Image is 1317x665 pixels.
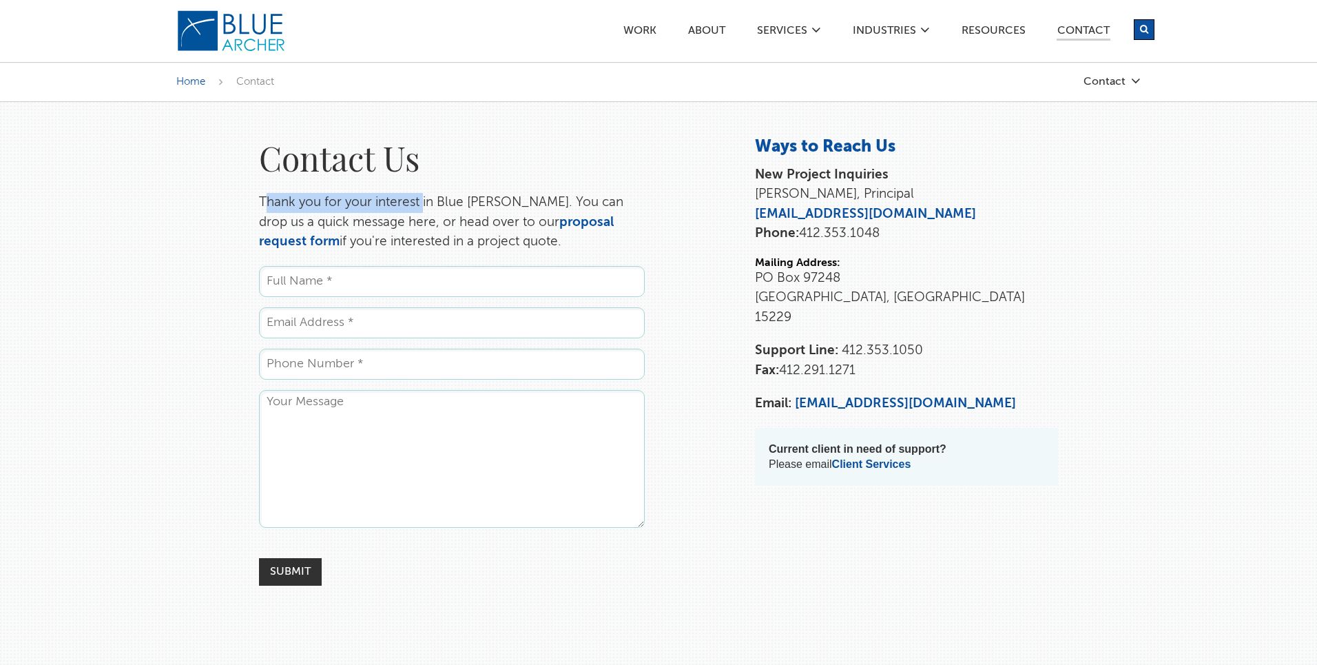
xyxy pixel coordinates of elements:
p: 412.291.1271 [755,341,1058,380]
p: PO Box 97248 [GEOGRAPHIC_DATA], [GEOGRAPHIC_DATA] 15229 [755,269,1058,328]
img: Blue Archer Logo [176,10,287,52]
p: Please email [769,442,1044,472]
a: ABOUT [687,25,726,40]
strong: Mailing Address: [755,258,840,269]
strong: Phone: [755,227,799,240]
strong: Support Line: [755,344,838,357]
strong: Email: [755,397,791,410]
strong: Fax: [755,364,779,377]
h3: Ways to Reach Us [755,136,1058,158]
a: Home [176,76,205,87]
span: 412.353.1050 [842,344,923,357]
input: Phone Number * [259,349,645,380]
a: [EMAIL_ADDRESS][DOMAIN_NAME] [795,397,1016,410]
a: Industries [852,25,917,40]
a: SERVICES [756,25,808,40]
p: [PERSON_NAME], Principal 412.353.1048 [755,165,1058,244]
p: Thank you for your interest in Blue [PERSON_NAME]. You can drop us a quick message here, or head ... [259,193,645,252]
input: Email Address * [259,307,645,338]
a: Contact [1057,25,1110,41]
h1: Contact Us [259,136,645,179]
a: Resources [961,25,1026,40]
strong: Current client in need of support? [769,443,946,455]
a: Work [623,25,657,40]
a: Contact [1003,76,1141,88]
strong: New Project Inquiries [755,168,889,181]
a: Client Services [832,458,911,470]
input: Full Name * [259,266,645,297]
span: Contact [236,76,274,87]
input: Submit [259,558,322,586]
a: [EMAIL_ADDRESS][DOMAIN_NAME] [755,207,976,221]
